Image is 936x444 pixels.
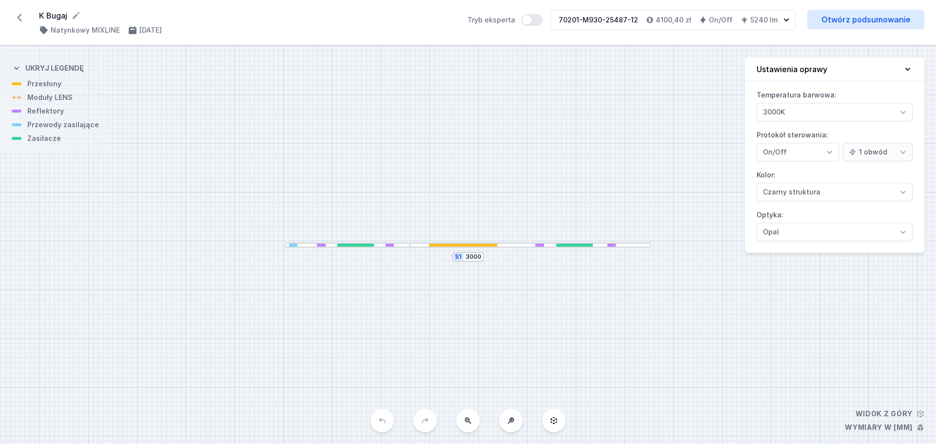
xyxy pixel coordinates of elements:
input: Wymiar [mm] [466,253,481,261]
button: 70201-M930-25487-124100,40 złOn/Off5240 lm [550,10,796,30]
label: Kolor: [757,167,913,201]
label: Protokół sterowania: [757,127,913,161]
div: 70201-M930-25487-12 [559,15,638,25]
select: Protokół sterowania: [843,143,913,161]
h4: 4100,40 zł [656,15,691,25]
select: Kolor: [757,183,913,201]
button: Tryb eksperta [521,14,543,26]
select: Optyka: [757,223,913,241]
h4: Ustawienia oprawy [757,63,827,75]
label: Optyka: [757,207,913,241]
form: K Bugaj [39,10,456,21]
h4: 5240 lm [750,15,778,25]
h4: Natynkowy MIXLINE [51,25,120,35]
button: Ustawienia oprawy [745,58,924,81]
label: Tryb eksperta [468,14,543,26]
button: Ukryj legendę [12,56,84,79]
a: Otwórz podsumowanie [807,10,924,29]
label: Temperatura barwowa: [757,87,913,121]
select: Temperatura barwowa: [757,103,913,121]
h4: Ukryj legendę [25,63,84,73]
select: Protokół sterowania: [757,143,839,161]
button: Edytuj nazwę projektu [71,11,81,20]
h4: [DATE] [139,25,162,35]
h4: On/Off [709,15,733,25]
